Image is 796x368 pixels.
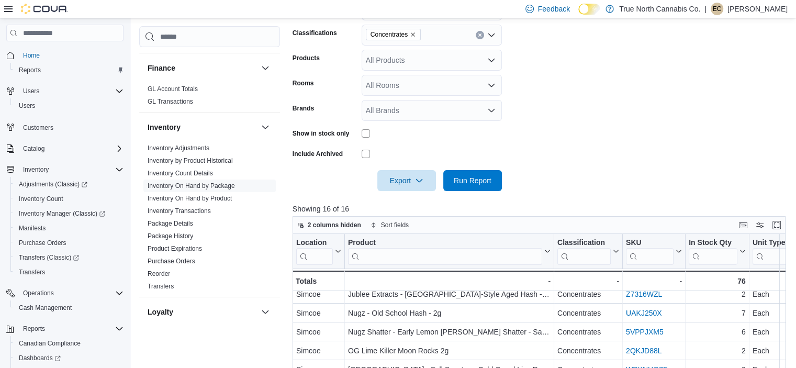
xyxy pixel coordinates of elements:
[23,289,54,297] span: Operations
[19,85,124,97] span: Users
[259,62,272,74] button: Finance
[296,326,341,338] div: Simcoe
[689,275,746,287] div: 76
[15,337,124,350] span: Canadian Compliance
[19,163,53,176] button: Inventory
[148,182,235,189] a: Inventory On Hand by Package
[578,4,600,15] input: Dark Mode
[487,106,496,115] button: Open list of options
[15,302,76,314] a: Cash Management
[293,29,337,37] label: Classifications
[10,236,128,250] button: Purchase Orders
[689,238,746,265] button: In Stock Qty
[557,307,619,319] div: Concentrates
[377,170,436,191] button: Export
[296,307,341,319] div: Simcoe
[15,193,124,205] span: Inventory Count
[296,288,341,300] div: Simcoe
[23,165,49,174] span: Inventory
[15,207,124,220] span: Inventory Manager (Classic)
[366,29,421,40] span: Concentrates
[19,102,35,110] span: Users
[148,270,170,278] span: Reorder
[15,222,50,235] a: Manifests
[15,352,124,364] span: Dashboards
[557,238,611,248] div: Classification
[711,3,723,15] div: Elizabeth Cullen
[443,170,502,191] button: Run Report
[21,4,68,14] img: Cova
[689,307,746,319] div: 7
[10,177,128,192] a: Adjustments (Classic)
[308,221,361,229] span: 2 columns hidden
[148,232,193,240] a: Package History
[148,63,257,73] button: Finance
[19,49,124,62] span: Home
[2,321,128,336] button: Reports
[476,31,484,39] button: Clear input
[626,275,682,287] div: -
[348,238,551,265] button: Product
[19,163,124,176] span: Inventory
[10,206,128,221] a: Inventory Manager (Classic)
[10,351,128,365] a: Dashboards
[626,238,674,248] div: SKU
[619,3,700,15] p: True North Cannabis Co.
[15,352,65,364] a: Dashboards
[348,275,551,287] div: -
[626,328,664,336] a: 5VPPJXM5
[557,275,619,287] div: -
[19,180,87,188] span: Adjustments (Classic)
[19,66,41,74] span: Reports
[10,300,128,315] button: Cash Management
[689,344,746,357] div: 2
[19,121,58,134] a: Customers
[689,326,746,338] div: 6
[727,3,788,15] p: [PERSON_NAME]
[148,97,193,106] span: GL Transactions
[19,224,46,232] span: Manifests
[15,266,49,278] a: Transfers
[19,142,124,155] span: Catalog
[148,157,233,165] span: Inventory by Product Historical
[23,325,45,333] span: Reports
[737,219,749,231] button: Keyboard shortcuts
[19,322,124,335] span: Reports
[10,336,128,351] button: Canadian Compliance
[15,337,85,350] a: Canadian Compliance
[626,238,674,265] div: SKU URL
[15,302,124,314] span: Cash Management
[348,307,551,319] div: Nugz - Old School Hash - 2g
[713,3,722,15] span: EC
[754,219,766,231] button: Display options
[259,306,272,318] button: Loyalty
[148,207,211,215] a: Inventory Transactions
[557,238,619,265] button: Classification
[689,288,746,300] div: 2
[15,251,124,264] span: Transfers (Classic)
[454,175,491,186] span: Run Report
[148,122,257,132] button: Inventory
[557,326,619,338] div: Concentrates
[626,238,682,265] button: SKU
[293,129,350,138] label: Show in stock only
[139,83,280,112] div: Finance
[148,98,193,105] a: GL Transactions
[15,237,71,249] a: Purchase Orders
[19,268,45,276] span: Transfers
[704,3,707,15] p: |
[753,238,791,265] div: Unit Type
[23,87,39,95] span: Users
[15,207,109,220] a: Inventory Manager (Classic)
[148,182,235,190] span: Inventory On Hand by Package
[381,221,409,229] span: Sort fields
[15,64,45,76] a: Reports
[10,221,128,236] button: Manifests
[148,244,202,253] span: Product Expirations
[148,195,232,202] a: Inventory On Hand by Product
[753,238,791,248] div: Unit Type
[348,344,551,357] div: OG Lime Killer Moon Rocks 2g
[19,339,81,348] span: Canadian Compliance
